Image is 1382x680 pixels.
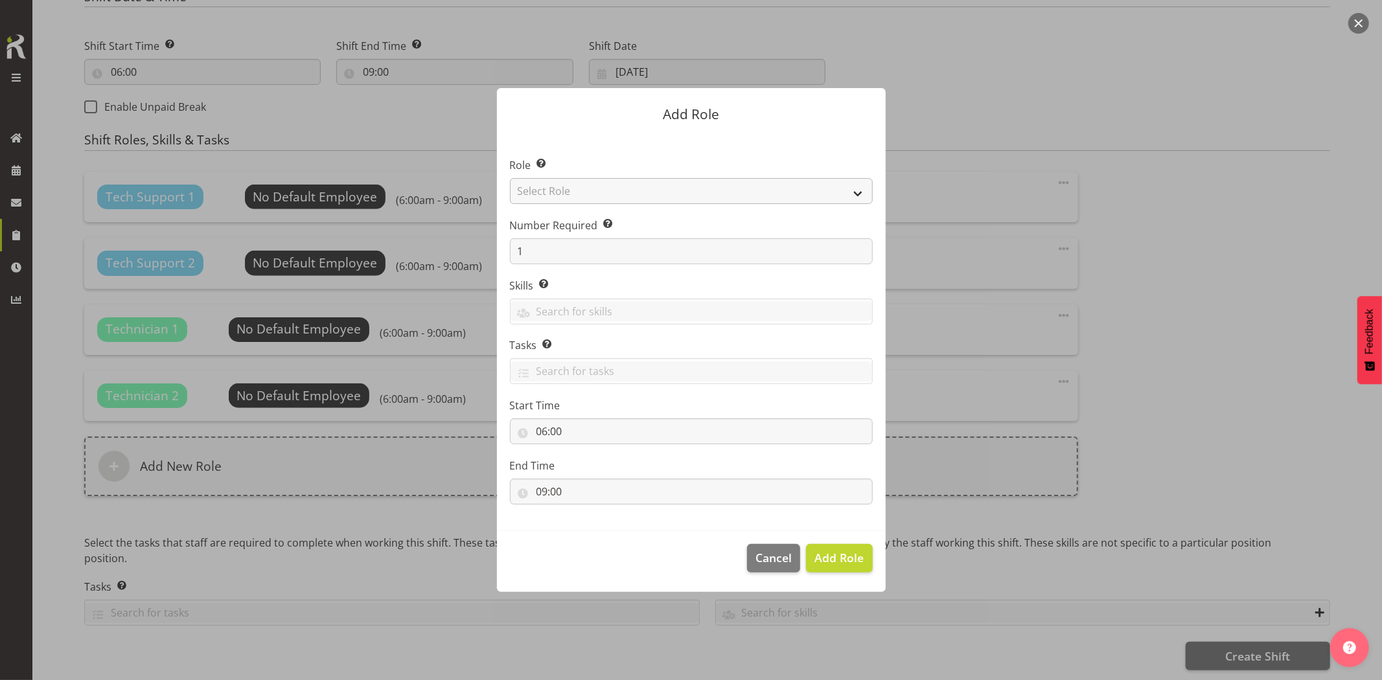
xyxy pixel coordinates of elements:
[511,361,872,381] input: Search for tasks
[510,218,873,233] label: Number Required
[510,278,873,293] label: Skills
[1357,296,1382,384] button: Feedback - Show survey
[755,549,792,566] span: Cancel
[1343,641,1356,654] img: help-xxl-2.png
[510,108,873,121] p: Add Role
[747,544,800,572] button: Cancel
[510,398,873,413] label: Start Time
[511,301,872,321] input: Search for skills
[510,157,873,173] label: Role
[510,458,873,473] label: End Time
[814,550,864,565] span: Add Role
[510,337,873,353] label: Tasks
[806,544,872,572] button: Add Role
[1364,309,1376,354] span: Feedback
[510,479,873,504] input: Click to select...
[510,418,873,444] input: Click to select...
